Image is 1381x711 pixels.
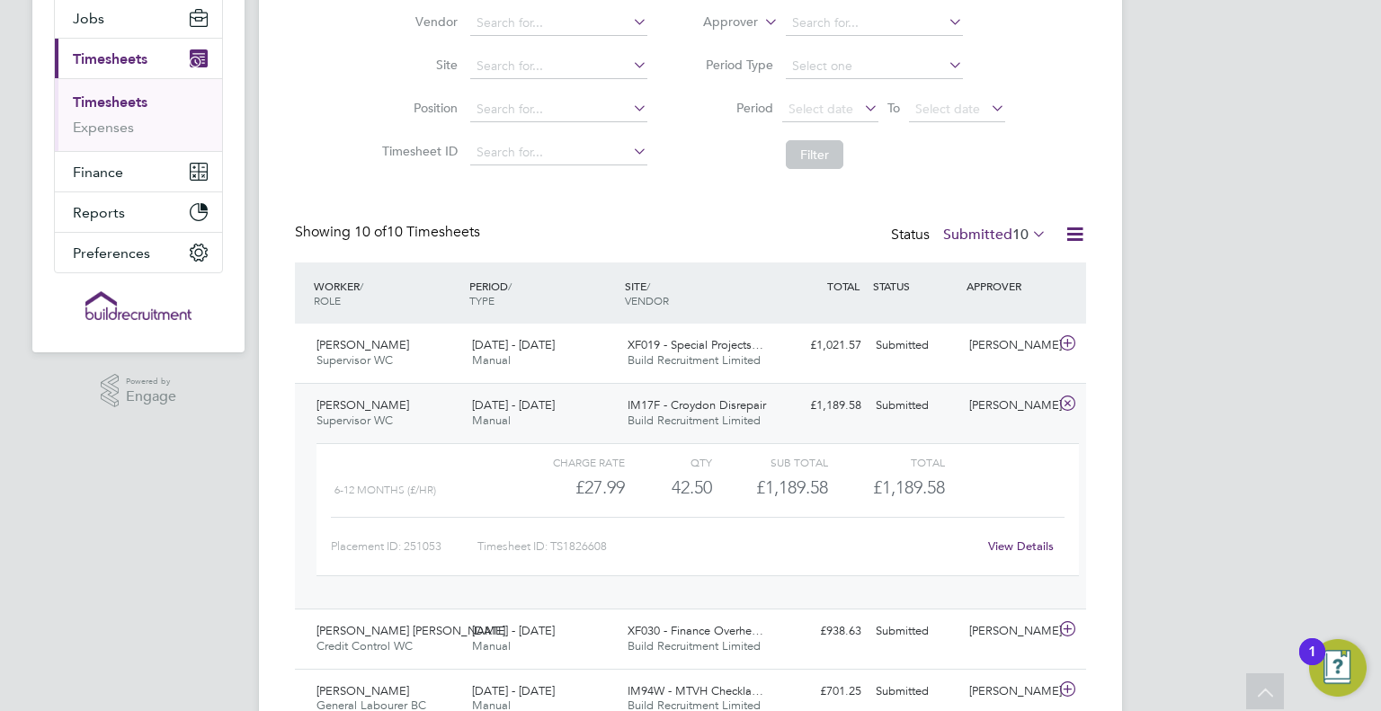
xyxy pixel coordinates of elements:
[692,100,773,116] label: Period
[316,352,393,368] span: Supervisor WC
[869,270,962,302] div: STATUS
[55,192,222,232] button: Reports
[470,11,647,36] input: Search for...
[873,476,945,498] span: £1,189.58
[334,484,436,496] span: 6-12 Months (£/HR)
[509,451,625,473] div: Charge rate
[470,97,647,122] input: Search for...
[470,140,647,165] input: Search for...
[625,451,712,473] div: QTY
[316,623,505,638] span: [PERSON_NAME] [PERSON_NAME]
[126,374,176,389] span: Powered by
[869,391,962,421] div: Submitted
[73,50,147,67] span: Timesheets
[73,93,147,111] a: Timesheets
[316,397,409,413] span: [PERSON_NAME]
[377,143,458,159] label: Timesheet ID
[869,331,962,360] div: Submitted
[465,270,620,316] div: PERIOD
[628,337,763,352] span: XF019 - Special Projects…
[55,78,222,151] div: Timesheets
[55,39,222,78] button: Timesheets
[628,397,766,413] span: IM17F - Croydon Disrepair
[101,374,177,408] a: Powered byEngage
[962,391,1056,421] div: [PERSON_NAME]
[316,413,393,428] span: Supervisor WC
[472,397,555,413] span: [DATE] - [DATE]
[85,291,192,320] img: buildrec-logo-retina.png
[786,11,963,36] input: Search for...
[309,270,465,316] div: WORKER
[628,638,761,653] span: Build Recruitment Limited
[314,293,341,307] span: ROLE
[508,279,512,293] span: /
[470,54,647,79] input: Search for...
[55,152,222,191] button: Finance
[789,101,853,117] span: Select date
[472,413,511,428] span: Manual
[828,451,944,473] div: Total
[775,617,869,646] div: £938.63
[646,279,650,293] span: /
[54,291,223,320] a: Go to home page
[472,683,555,698] span: [DATE] - [DATE]
[377,100,458,116] label: Position
[827,279,860,293] span: TOTAL
[882,96,905,120] span: To
[962,270,1056,302] div: APPROVER
[377,13,458,30] label: Vendor
[620,270,776,316] div: SITE
[472,638,511,653] span: Manual
[73,119,134,136] a: Expenses
[786,54,963,79] input: Select one
[55,233,222,272] button: Preferences
[628,623,763,638] span: XF030 - Finance Overhe…
[295,223,484,242] div: Showing
[628,413,761,428] span: Build Recruitment Limited
[472,352,511,368] span: Manual
[73,204,125,221] span: Reports
[692,57,773,73] label: Period Type
[869,617,962,646] div: Submitted
[677,13,758,31] label: Approver
[775,331,869,360] div: £1,021.57
[625,473,712,502] div: 42.50
[360,279,363,293] span: /
[354,223,480,241] span: 10 Timesheets
[73,164,123,181] span: Finance
[509,473,625,502] div: £27.99
[712,473,828,502] div: £1,189.58
[943,226,1047,244] label: Submitted
[472,623,555,638] span: [DATE] - [DATE]
[316,683,409,698] span: [PERSON_NAME]
[869,677,962,707] div: Submitted
[775,391,869,421] div: £1,189.58
[1012,226,1029,244] span: 10
[891,223,1050,248] div: Status
[354,223,387,241] span: 10 of
[915,101,980,117] span: Select date
[988,538,1054,554] a: View Details
[962,677,1056,707] div: [PERSON_NAME]
[477,532,976,561] div: Timesheet ID: TS1826608
[316,337,409,352] span: [PERSON_NAME]
[126,389,176,404] span: Engage
[628,352,761,368] span: Build Recruitment Limited
[331,532,477,561] div: Placement ID: 251053
[775,677,869,707] div: £701.25
[712,451,828,473] div: Sub Total
[73,244,150,262] span: Preferences
[1309,639,1367,697] button: Open Resource Center, 1 new notification
[469,293,494,307] span: TYPE
[786,140,843,169] button: Filter
[316,638,413,653] span: Credit Control WC
[628,683,763,698] span: IM94W - MTVH Checkla…
[625,293,669,307] span: VENDOR
[377,57,458,73] label: Site
[1308,652,1316,675] div: 1
[962,617,1056,646] div: [PERSON_NAME]
[73,10,104,27] span: Jobs
[472,337,555,352] span: [DATE] - [DATE]
[962,331,1056,360] div: [PERSON_NAME]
